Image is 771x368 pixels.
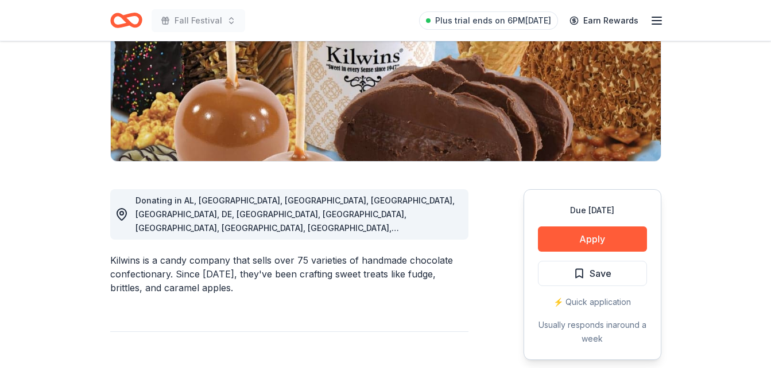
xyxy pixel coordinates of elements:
[538,203,647,217] div: Due [DATE]
[110,253,468,295] div: Kilwins is a candy company that sells over 75 varieties of handmade chocolate confectionary. Sinc...
[135,195,455,315] span: Donating in AL, [GEOGRAPHIC_DATA], [GEOGRAPHIC_DATA], [GEOGRAPHIC_DATA], [GEOGRAPHIC_DATA], DE, [...
[419,11,558,30] a: Plus trial ends on 6PM[DATE]
[538,318,647,346] div: Usually responds in around a week
[538,261,647,286] button: Save
[152,9,245,32] button: Fall Festival
[563,10,645,31] a: Earn Rewards
[110,7,142,34] a: Home
[435,14,551,28] span: Plus trial ends on 6PM[DATE]
[175,14,222,28] span: Fall Festival
[538,295,647,309] div: ⚡️ Quick application
[590,266,611,281] span: Save
[538,226,647,252] button: Apply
